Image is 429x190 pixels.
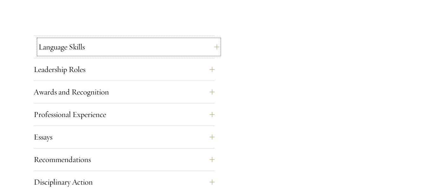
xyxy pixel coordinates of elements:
[34,174,215,190] button: Disciplinary Action
[34,129,215,145] button: Essays
[34,62,215,77] button: Leadership Roles
[34,152,215,167] button: Recommendations
[34,107,215,122] button: Professional Experience
[34,84,215,100] button: Awards and Recognition
[38,39,219,55] button: Language Skills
